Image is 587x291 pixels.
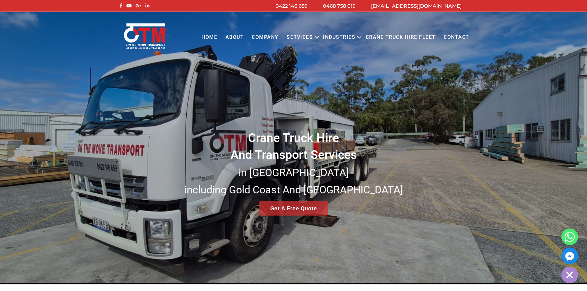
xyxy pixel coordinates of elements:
[283,29,317,46] a: Services
[561,248,578,264] a: Facebook_Messenger
[198,29,221,46] a: Home
[275,3,308,9] a: 0422 146 659
[221,29,248,46] a: About
[184,166,403,196] small: in [GEOGRAPHIC_DATA] including Gold Coast And [GEOGRAPHIC_DATA]
[259,201,328,216] a: Get A Free Quote
[440,29,473,46] a: Contact
[361,29,439,46] a: Crane Truck Hire Fleet
[371,3,462,9] a: [EMAIL_ADDRESS][DOMAIN_NAME]
[323,3,356,9] a: 0468 758 019
[248,29,283,46] a: COMPANY
[319,29,359,46] a: Industries
[561,228,578,245] a: Whatsapp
